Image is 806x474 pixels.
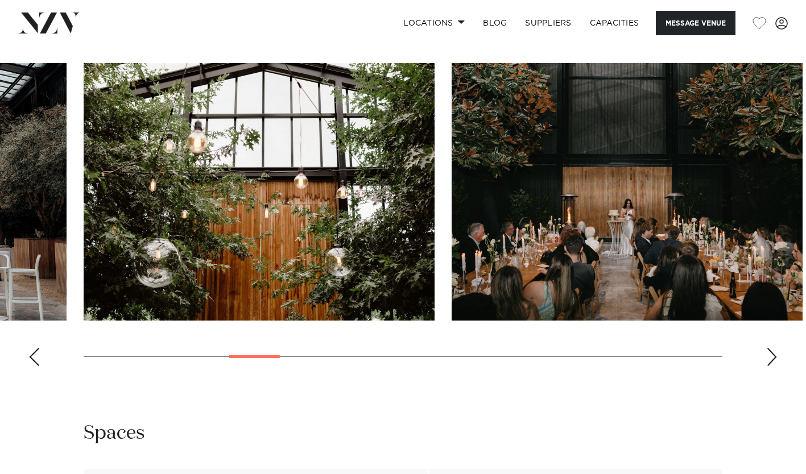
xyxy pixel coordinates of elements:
swiper-slide: 7 / 22 [452,63,803,321]
a: BLOG [474,11,516,35]
a: SUPPLIERS [516,11,580,35]
a: Locations [394,11,474,35]
button: Message Venue [656,11,735,35]
swiper-slide: 6 / 22 [84,63,435,321]
a: Capacities [581,11,648,35]
h2: Spaces [84,421,145,446]
img: nzv-logo.png [18,13,80,33]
